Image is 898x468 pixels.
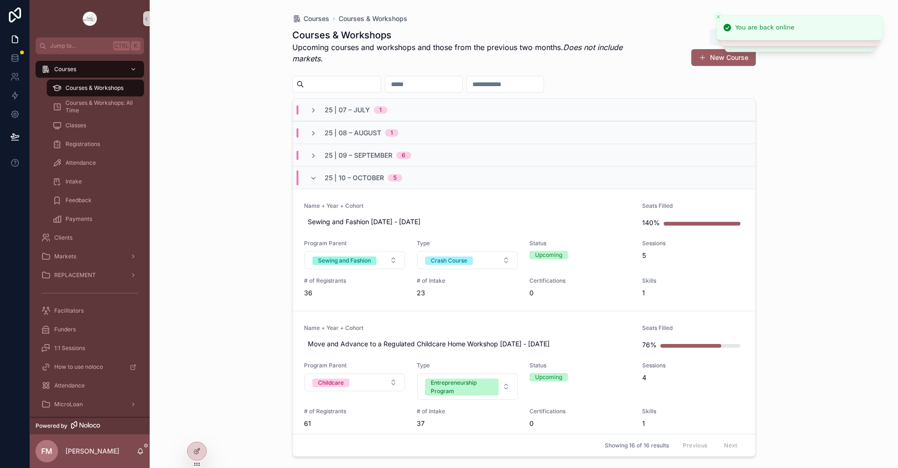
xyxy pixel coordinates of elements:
p: Upcoming courses and workshops and those from the previous two months. [292,42,639,64]
a: Intake [47,173,144,190]
span: 25 | 08 – August [325,128,381,138]
span: 1:1 Sessions [54,344,85,352]
span: 0 [529,288,631,298]
span: Status [529,362,631,369]
a: Facilitators [36,302,144,319]
span: Clients [54,234,72,241]
div: 6 [402,152,406,159]
a: Funders [36,321,144,338]
span: How to use noloco [54,363,103,371]
div: 5 [393,174,397,182]
span: Feedback [65,197,92,204]
p: [PERSON_NAME] [65,446,119,456]
span: 1 [642,419,744,428]
div: scrollable content [30,54,150,417]
img: App logo [82,11,97,26]
span: Courses [54,66,76,73]
span: Skills [642,277,744,285]
span: Courses & Workshops [65,84,123,92]
span: # of Registrants [304,277,406,285]
span: REPLACEMENT [54,271,96,279]
a: Courses & Workshops: All Time [47,98,144,115]
div: 76% [642,336,657,354]
button: Select Button [417,251,518,269]
span: # of Intake [417,408,518,415]
button: Select Button [304,373,405,391]
span: Showing 16 of 16 results [605,442,669,449]
span: Status [529,240,631,247]
a: Courses & Workshops [339,14,407,23]
a: Attendance [47,154,144,171]
span: Courses & Workshops: All Time [65,99,135,114]
span: Classes [65,122,86,129]
span: Payments [65,215,92,223]
a: MicroLoan [36,396,144,413]
div: Childcare [318,379,344,387]
span: 1 [642,288,744,298]
span: 25 | 09 – September [325,151,392,160]
button: Select Button [304,251,405,269]
span: 36 [304,288,406,298]
a: REPLACEMENT [36,267,144,284]
span: # of Registrants [304,408,406,415]
span: Attendance [54,382,85,389]
a: Attendance [36,377,144,394]
a: Name + Year + CohortMove and Advance to a Regulated Childcare Home Workshop [DATE] - [DATE]Seats ... [293,311,755,441]
span: 23 [417,288,518,298]
span: 0 [529,419,631,428]
a: Powered by [30,417,150,434]
div: Crash Course [431,256,467,265]
a: Clients [36,229,144,246]
a: Classes [47,117,144,134]
a: Feedback [47,192,144,209]
span: 25 | 10 – October [325,173,384,183]
span: 61 [304,419,406,428]
span: Certifications [529,408,631,415]
span: Markets [54,253,76,260]
span: FM [41,446,52,457]
button: Export [710,29,756,45]
button: New Course [691,49,756,66]
span: Funders [54,326,76,333]
div: Upcoming [535,373,562,381]
a: Registrations [47,136,144,153]
button: Select Button [417,373,518,400]
a: Payments [47,211,144,227]
span: Certifications [529,277,631,285]
span: Powered by [36,422,67,430]
div: 1 [379,106,382,114]
a: 1:1 Sessions [36,340,144,357]
span: Seats Filled [642,324,744,332]
span: Name + Year + Cohort [304,324,631,332]
div: You are back online [735,23,794,32]
span: Jump to... [50,42,109,50]
span: 37 [417,419,518,428]
a: Courses [36,61,144,78]
span: Seats Filled [642,202,744,210]
span: Program Parent [304,240,406,247]
a: How to use noloco [36,358,144,375]
div: 1 [391,129,393,137]
span: Move and Advance to a Regulated Childcare Home Workshop [DATE] - [DATE] [308,339,628,349]
span: Sewing and Fashion [DATE] - [DATE] [308,217,628,227]
span: 25 | 07 – July [325,105,370,115]
span: 4 [642,373,744,382]
em: Does not include markets. [292,43,623,63]
div: Sewing and Fashion [318,256,371,265]
span: Program Parent [304,362,406,369]
button: Close toast [714,12,723,22]
span: 5 [642,251,744,260]
div: 140% [642,213,660,232]
h1: Courses & Workshops [292,29,639,42]
button: Jump to...CtrlK [36,37,144,54]
div: Upcoming [535,251,562,259]
span: Facilitators [54,307,84,314]
span: K [132,42,139,50]
span: Intake [65,178,82,185]
span: Ctrl [113,41,130,51]
span: Registrations [65,140,100,148]
span: Type [417,240,518,247]
span: Sessions [642,240,744,247]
